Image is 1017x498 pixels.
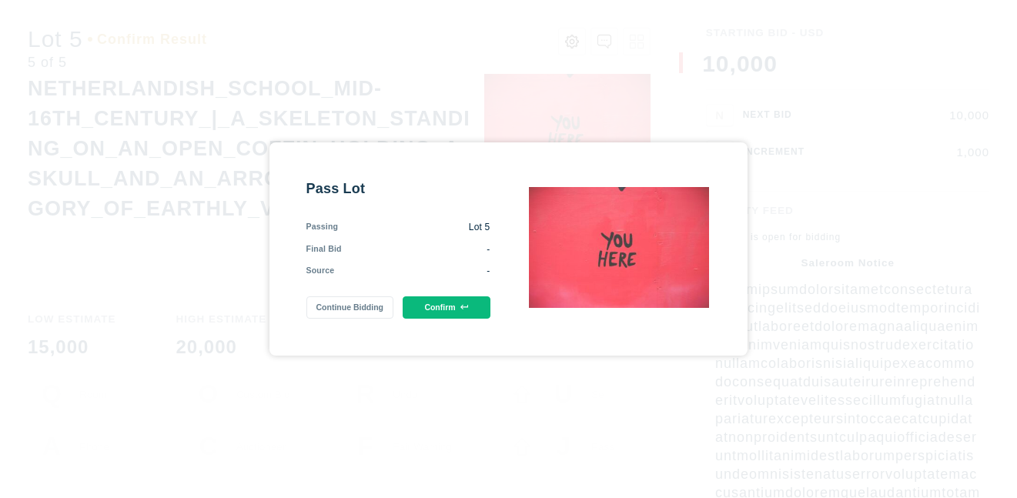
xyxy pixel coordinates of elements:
div: Source [306,265,335,278]
div: Pass Lot [306,179,490,198]
button: Continue Bidding [306,296,393,319]
div: - [334,265,490,278]
button: Confirm [403,296,490,319]
div: Lot 5 [338,221,490,234]
div: Passing [306,221,339,234]
div: - [342,243,490,256]
div: Final Bid [306,243,342,256]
